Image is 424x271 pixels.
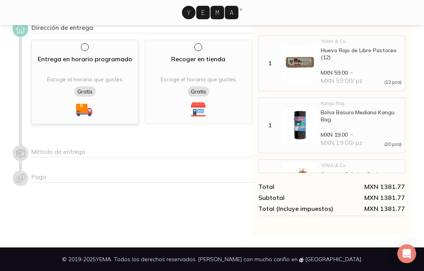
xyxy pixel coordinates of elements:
span: (20 pza) [384,142,402,146]
span: [PERSON_NAME] con mucho cariño en [GEOGRAPHIC_DATA]. [198,256,362,263]
div: Total [258,183,332,190]
div: MXN 1381.77 [332,194,405,201]
span: MXN 19.00 / pz [321,139,362,146]
div: Open Intercom Messenger [397,244,416,263]
span: Escoge el horario que gustes [161,76,236,83]
img: Bolsa Basura Mediana Kangu Bag [282,108,318,143]
div: YEMA & Co [321,39,402,44]
span: Gratis [188,86,209,97]
div: Dirección de entrega [31,24,252,33]
div: MXN 1381.77 [332,183,405,190]
span: MXN 19.00 [321,131,348,139]
p: Recoger en tienda [171,54,225,64]
img: Huevo Rojo de Libre Pastoreo (12) [282,46,318,81]
div: Bolsa Basura Mediana Kangu Bag [321,109,402,123]
div: Método de entrega [31,148,252,157]
span: Gratis [74,86,96,97]
div: Pago [31,173,252,183]
p: Entrega en horario programado [38,54,132,64]
span: (12 pza) [384,80,402,84]
span: Escoge el horario que gustes [47,76,122,83]
div: 1 [260,60,279,67]
span: MXN 1381.77 [333,205,405,212]
div: 1 [260,122,279,129]
span: MXN 59.00 [321,69,348,77]
div: Subtotal [258,194,332,201]
div: YEMA & Co [321,163,402,168]
div: Total (Incluye impuestos) [258,205,333,212]
div: Huevo Rojo de Libre Pastoreo (12) [321,47,402,61]
img: Jitomate Saladet Guaje [282,163,318,198]
div: Jitomate Saladet Guaje [321,171,402,178]
span: MXN 59.00 / pz [321,77,362,84]
div: Kangu Bag [321,101,402,106]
